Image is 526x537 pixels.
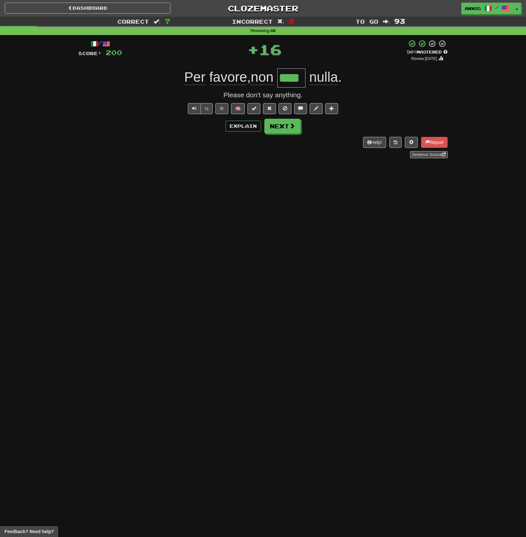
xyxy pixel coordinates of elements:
[188,103,201,114] button: Play sentence audio (ctl+space)
[187,103,213,114] div: Text-to-speech controls
[78,40,122,48] div: /
[410,151,448,158] a: Sentence Source
[270,29,276,33] strong: All
[363,137,386,148] button: Help!
[407,49,448,55] div: Mastered
[421,137,448,148] button: Report
[165,17,170,25] span: 7
[465,6,481,11] span: Anxos
[232,18,273,25] span: Incorrect
[209,69,247,85] span: favore
[154,19,161,24] span: :
[383,19,390,24] span: :
[309,69,338,85] span: nulla
[231,103,245,114] button: 🧠
[294,103,307,114] button: Discuss sentence (alt+u)
[389,137,402,148] button: Round history (alt+y)
[325,103,338,114] button: Add to collection (alt+a)
[5,3,170,14] a: Dashboard
[279,103,292,114] button: Ignore sentence (alt+i)
[180,3,346,14] a: Clozemaster
[247,103,260,114] button: Set this sentence to 100% Mastered (alt+m)
[411,56,437,61] small: Review: [DATE]
[200,103,213,114] button: ½
[78,51,102,56] span: Score:
[225,121,261,132] button: Explain
[277,19,284,24] span: :
[184,69,277,85] span: ,
[263,103,276,114] button: Reset to 0% Mastered (alt+r)
[259,41,281,57] span: 16
[394,17,405,25] span: 93
[247,40,259,59] span: +
[495,5,498,10] span: /
[264,119,301,134] button: Next
[78,90,448,100] div: Please don't say anything.
[251,69,273,85] span: non
[215,103,228,114] button: Favorite sentence (alt+f)
[184,69,205,85] span: Per
[407,49,417,54] span: 50 %
[356,18,378,25] span: To go
[5,528,54,535] span: Open feedback widget
[310,103,323,114] button: Edit sentence (alt+d)
[117,18,149,25] span: Correct
[289,17,294,25] span: 2
[106,48,122,56] span: 200
[461,3,513,14] a: Anxos /
[305,69,342,85] span: .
